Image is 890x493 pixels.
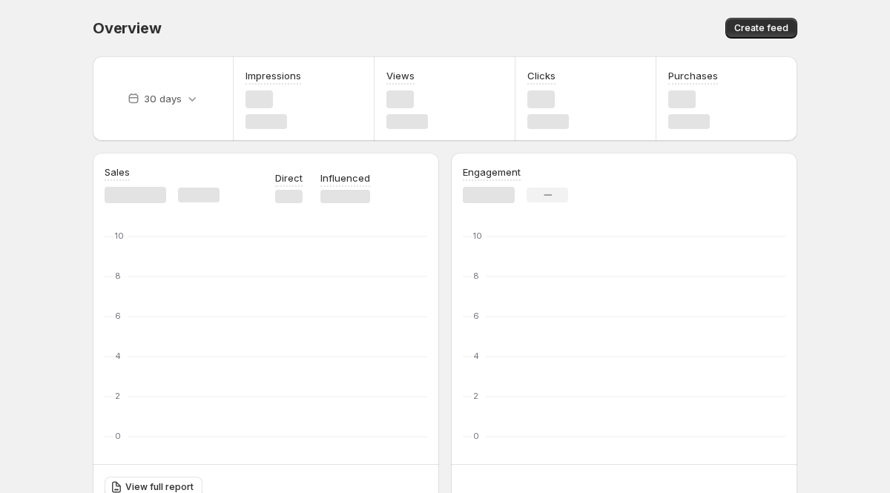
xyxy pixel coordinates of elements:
text: 0 [115,431,121,441]
h3: Views [386,68,415,83]
text: 2 [473,391,478,401]
p: 30 days [144,91,182,106]
text: 10 [115,231,124,241]
p: Direct [275,171,303,185]
button: Create feed [725,18,797,39]
span: View full report [125,481,194,493]
h3: Purchases [668,68,718,83]
text: 6 [115,311,121,321]
text: 8 [473,271,479,281]
text: 8 [115,271,121,281]
h3: Sales [105,165,130,179]
span: Overview [93,19,161,37]
h3: Engagement [463,165,521,179]
h3: Impressions [245,68,301,83]
h3: Clicks [527,68,556,83]
p: Influenced [320,171,370,185]
text: 6 [473,311,479,321]
text: 0 [473,431,479,441]
span: Create feed [734,22,788,34]
text: 4 [115,351,121,361]
text: 4 [473,351,479,361]
text: 2 [115,391,120,401]
text: 10 [473,231,482,241]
